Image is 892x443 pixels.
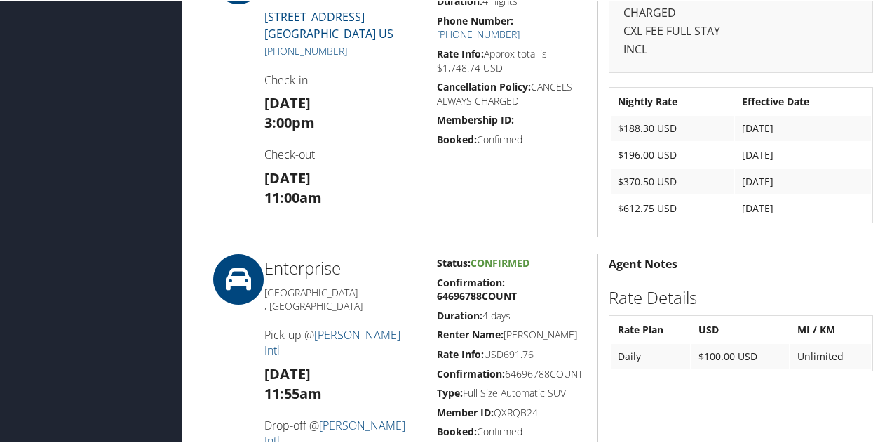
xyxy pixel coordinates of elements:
h5: Confirmed [437,423,587,437]
strong: Member ID: [437,404,494,418]
strong: Renter Name: [437,326,504,340]
strong: Type: [437,385,463,398]
h4: Pick-up @ [264,326,415,357]
h5: Full Size Automatic SUV [437,385,587,399]
strong: 3:00pm [264,112,315,131]
td: $100.00 USD [691,343,789,368]
span: Confirmed [471,255,529,268]
td: [DATE] [735,194,871,220]
th: MI / KM [790,316,871,341]
h2: Rate Details [609,284,873,308]
a: [STREET_ADDRESS][GEOGRAPHIC_DATA] US [264,8,393,40]
h5: 64696788COUNT [437,366,587,380]
h4: Check-out [264,145,415,161]
h5: [PERSON_NAME] [437,326,587,340]
a: [PERSON_NAME] Intl [264,326,400,357]
h5: USD691.76 [437,346,587,360]
strong: Booked: [437,131,477,145]
strong: Duration: [437,308,482,321]
th: Nightly Rate [611,88,734,113]
strong: Membership ID: [437,112,514,125]
td: $188.30 USD [611,114,734,140]
h5: [GEOGRAPHIC_DATA] , [GEOGRAPHIC_DATA] [264,284,415,312]
th: Rate Plan [611,316,691,341]
td: $370.50 USD [611,168,734,193]
a: [PHONE_NUMBER] [264,43,347,56]
strong: Phone Number: [437,13,513,26]
td: [DATE] [735,141,871,166]
strong: [DATE] [264,92,311,111]
strong: Confirmation: 64696788COUNT [437,275,517,302]
td: [DATE] [735,114,871,140]
strong: 11:00am [264,187,322,206]
td: Unlimited [790,343,871,368]
h4: Check-in [264,71,415,86]
a: [PHONE_NUMBER] [437,26,520,39]
h5: Approx total is $1,748.74 USD [437,46,587,73]
th: Effective Date [735,88,871,113]
strong: 11:55am [264,383,322,402]
td: $196.00 USD [611,141,734,166]
td: $612.75 USD [611,194,734,220]
strong: Status: [437,255,471,268]
td: [DATE] [735,168,871,193]
strong: Rate Info: [437,46,484,59]
strong: [DATE] [264,363,311,382]
h2: Enterprise [264,255,415,279]
strong: Cancellation Policy: [437,79,531,92]
th: USD [691,316,789,341]
strong: Confirmation: [437,366,505,379]
td: Daily [611,343,691,368]
h5: QXRQB24 [437,404,587,418]
strong: [DATE] [264,167,311,186]
h5: 4 days [437,308,587,322]
strong: Rate Info: [437,346,484,359]
strong: Booked: [437,423,477,437]
strong: Agent Notes [609,255,677,270]
h5: Confirmed [437,131,587,145]
h5: CANCELS ALWAYS CHARGED [437,79,587,106]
